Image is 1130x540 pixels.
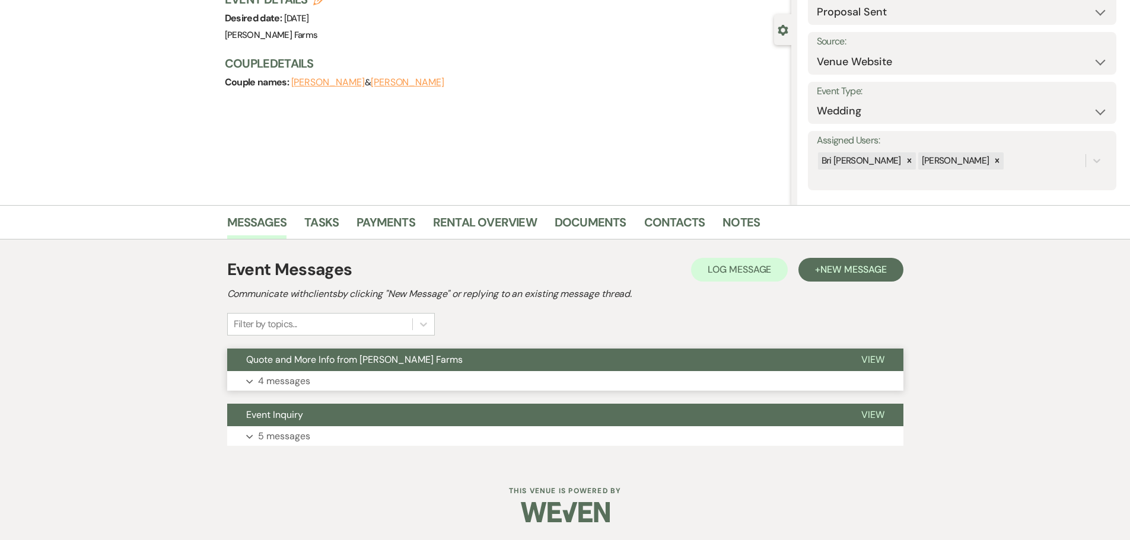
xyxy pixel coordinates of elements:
[555,213,626,239] a: Documents
[291,76,444,88] span: &
[798,258,903,282] button: +New Message
[521,491,610,533] img: Weven Logo
[861,408,884,421] span: View
[778,24,788,35] button: Close lead details
[304,213,339,239] a: Tasks
[433,213,537,239] a: Rental Overview
[842,404,903,426] button: View
[818,152,903,170] div: Bri [PERSON_NAME]
[225,55,779,72] h3: Couple Details
[246,353,463,366] span: Quote and More Info from [PERSON_NAME] Farms
[691,258,788,282] button: Log Message
[227,371,903,391] button: 4 messages
[291,78,365,87] button: [PERSON_NAME]
[820,263,886,276] span: New Message
[225,12,284,24] span: Desired date:
[644,213,705,239] a: Contacts
[842,349,903,371] button: View
[225,29,318,41] span: [PERSON_NAME] Farms
[817,33,1107,50] label: Source:
[227,213,287,239] a: Messages
[258,373,310,389] p: 4 messages
[722,213,760,239] a: Notes
[225,76,291,88] span: Couple names:
[227,287,903,301] h2: Communicate with clients by clicking "New Message" or replying to an existing message thread.
[227,349,842,371] button: Quote and More Info from [PERSON_NAME] Farms
[817,132,1107,149] label: Assigned Users:
[227,257,352,282] h1: Event Messages
[227,404,842,426] button: Event Inquiry
[708,263,771,276] span: Log Message
[356,213,415,239] a: Payments
[258,429,310,444] p: 5 messages
[227,426,903,446] button: 5 messages
[817,83,1107,100] label: Event Type:
[371,78,444,87] button: [PERSON_NAME]
[861,353,884,366] span: View
[234,317,297,331] div: Filter by topics...
[246,408,303,421] span: Event Inquiry
[918,152,991,170] div: [PERSON_NAME]
[284,12,309,24] span: [DATE]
